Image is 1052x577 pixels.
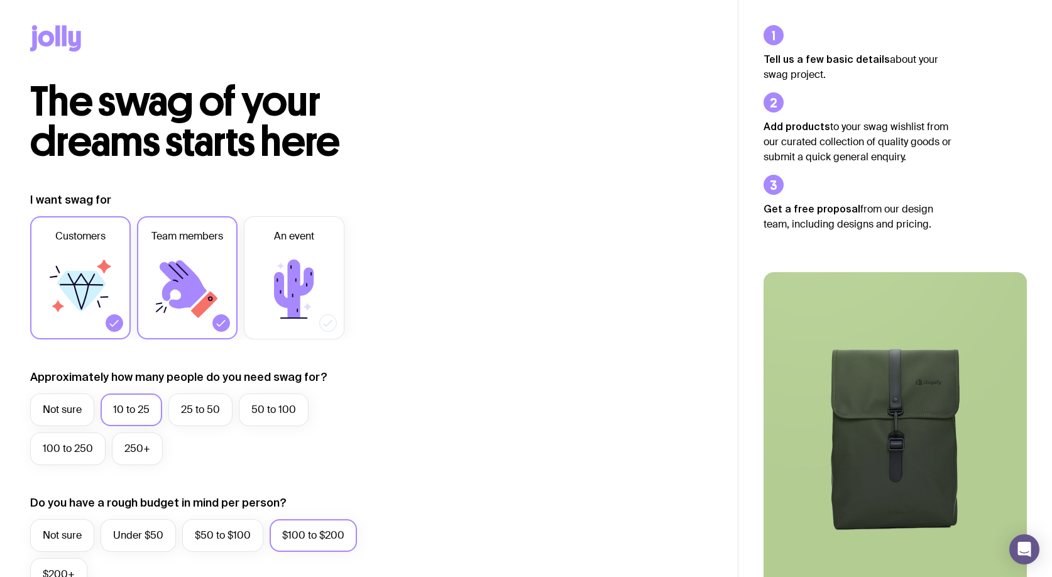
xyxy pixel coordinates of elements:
p: to your swag wishlist from our curated collection of quality goods or submit a quick general enqu... [764,119,952,165]
p: about your swag project. [764,52,952,82]
label: Do you have a rough budget in mind per person? [30,495,287,510]
strong: Add products [764,121,830,132]
label: 50 to 100 [239,393,309,426]
strong: Get a free proposal [764,203,860,214]
label: 10 to 25 [101,393,162,426]
span: Customers [55,229,106,244]
div: Open Intercom Messenger [1009,534,1039,564]
label: 25 to 50 [168,393,233,426]
strong: Tell us a few basic details [764,53,890,65]
label: Not sure [30,393,94,426]
span: Team members [151,229,223,244]
label: Approximately how many people do you need swag for? [30,370,327,385]
label: 250+ [112,432,163,465]
p: from our design team, including designs and pricing. [764,201,952,232]
span: The swag of your dreams starts here [30,77,340,167]
label: $50 to $100 [182,519,263,552]
label: $100 to $200 [270,519,357,552]
span: An event [274,229,314,244]
label: Not sure [30,519,94,552]
label: I want swag for [30,192,111,207]
label: Under $50 [101,519,176,552]
label: 100 to 250 [30,432,106,465]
